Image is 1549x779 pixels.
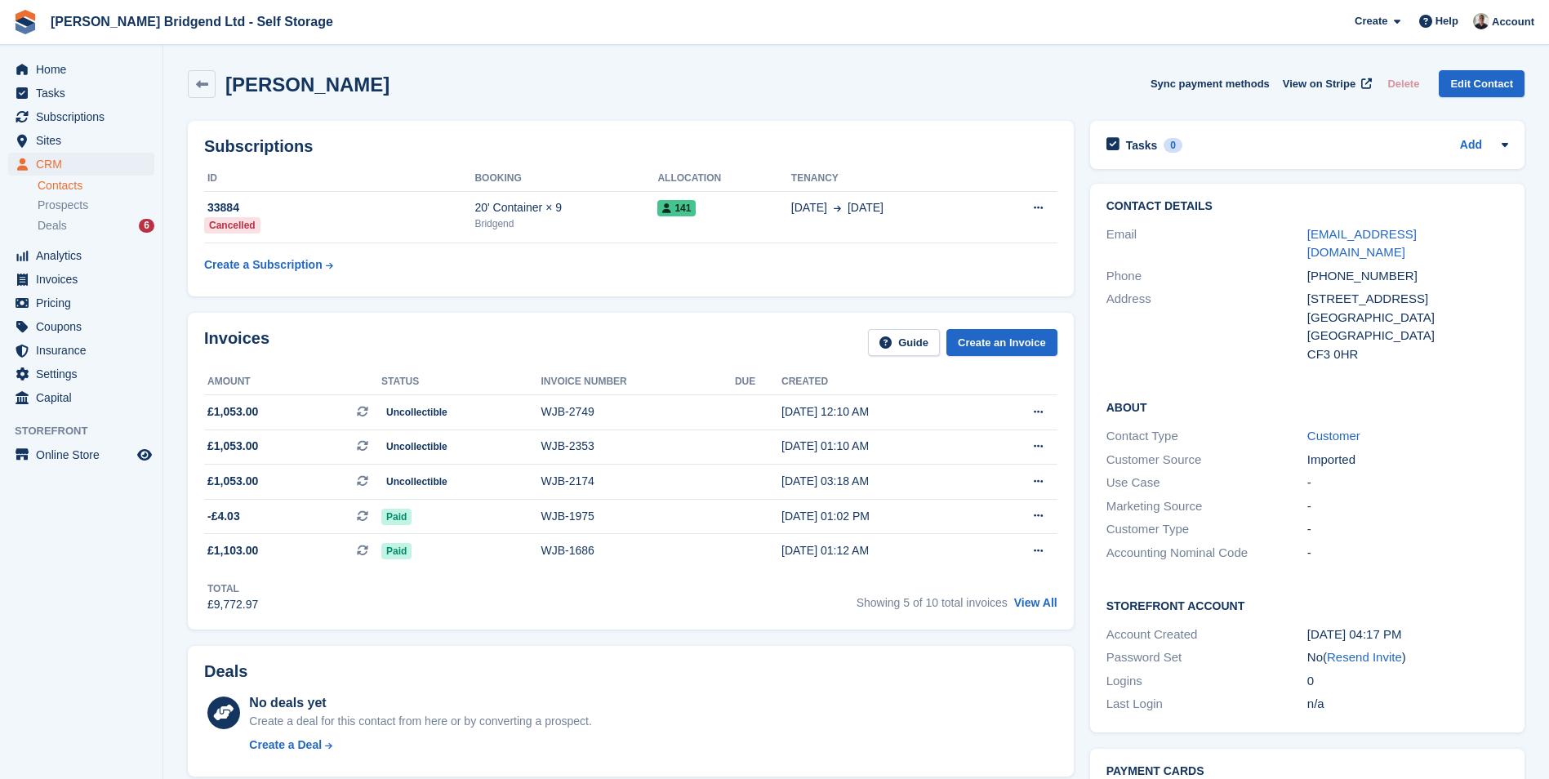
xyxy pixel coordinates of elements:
[1492,14,1534,30] span: Account
[204,662,247,681] h2: Deals
[225,73,389,96] h2: [PERSON_NAME]
[1106,451,1307,470] div: Customer Source
[1307,309,1508,327] div: [GEOGRAPHIC_DATA]
[781,542,980,559] div: [DATE] 01:12 AM
[1106,597,1508,613] h2: Storefront Account
[946,329,1057,356] a: Create an Invoice
[8,129,154,152] a: menu
[381,404,452,421] span: Uncollectible
[781,508,980,525] div: [DATE] 01:02 PM
[1307,648,1508,667] div: No
[1307,290,1508,309] div: [STREET_ADDRESS]
[1473,13,1489,29] img: Rhys Jones
[1381,70,1426,97] button: Delete
[868,329,940,356] a: Guide
[541,438,734,455] div: WJB-2353
[38,178,154,194] a: Contacts
[8,315,154,338] a: menu
[36,443,134,466] span: Online Store
[8,58,154,81] a: menu
[204,369,381,395] th: Amount
[1106,625,1307,644] div: Account Created
[381,474,452,490] span: Uncollectible
[1307,327,1508,345] div: [GEOGRAPHIC_DATA]
[791,166,986,192] th: Tenancy
[791,199,827,216] span: [DATE]
[781,438,980,455] div: [DATE] 01:10 AM
[1106,427,1307,446] div: Contact Type
[36,153,134,176] span: CRM
[139,219,154,233] div: 6
[1307,345,1508,364] div: CF3 0HR
[36,105,134,128] span: Subscriptions
[36,244,134,267] span: Analytics
[1307,227,1417,260] a: [EMAIL_ADDRESS][DOMAIN_NAME]
[44,8,340,35] a: [PERSON_NAME] Bridgend Ltd - Self Storage
[1307,544,1508,563] div: -
[381,369,541,395] th: Status
[8,292,154,314] a: menu
[207,596,258,613] div: £9,772.97
[1106,672,1307,691] div: Logins
[207,542,258,559] span: £1,103.00
[657,200,696,216] span: 141
[207,403,258,421] span: £1,053.00
[1106,398,1508,415] h2: About
[36,315,134,338] span: Coupons
[207,473,258,490] span: £1,053.00
[249,737,322,754] div: Create a Deal
[1106,695,1307,714] div: Last Login
[15,423,162,439] span: Storefront
[207,508,240,525] span: -£4.03
[781,473,980,490] div: [DATE] 03:18 AM
[1126,138,1158,153] h2: Tasks
[1106,497,1307,516] div: Marketing Source
[1307,474,1508,492] div: -
[1283,76,1355,92] span: View on Stripe
[36,363,134,385] span: Settings
[8,244,154,267] a: menu
[1151,70,1270,97] button: Sync payment methods
[1307,672,1508,691] div: 0
[1307,429,1360,443] a: Customer
[1435,13,1458,29] span: Help
[1439,70,1525,97] a: Edit Contact
[38,198,88,213] span: Prospects
[1355,13,1387,29] span: Create
[474,166,657,192] th: Booking
[36,292,134,314] span: Pricing
[36,386,134,409] span: Capital
[36,82,134,105] span: Tasks
[474,199,657,216] div: 20' Container × 9
[204,166,474,192] th: ID
[781,369,980,395] th: Created
[1307,267,1508,286] div: [PHONE_NUMBER]
[8,443,154,466] a: menu
[381,509,412,525] span: Paid
[8,339,154,362] a: menu
[8,363,154,385] a: menu
[207,438,258,455] span: £1,053.00
[1276,70,1375,97] a: View on Stripe
[38,218,67,234] span: Deals
[204,137,1057,156] h2: Subscriptions
[1307,695,1508,714] div: n/a
[1106,474,1307,492] div: Use Case
[1014,596,1057,609] a: View All
[1106,648,1307,667] div: Password Set
[38,197,154,214] a: Prospects
[381,543,412,559] span: Paid
[1307,451,1508,470] div: Imported
[204,256,323,274] div: Create a Subscription
[1106,765,1508,778] h2: Payment cards
[204,250,333,280] a: Create a Subscription
[1106,520,1307,539] div: Customer Type
[474,216,657,231] div: Bridgend
[36,58,134,81] span: Home
[1460,136,1482,155] a: Add
[204,329,269,356] h2: Invoices
[204,199,474,216] div: 33884
[541,473,734,490] div: WJB-2174
[541,508,734,525] div: WJB-1975
[135,445,154,465] a: Preview store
